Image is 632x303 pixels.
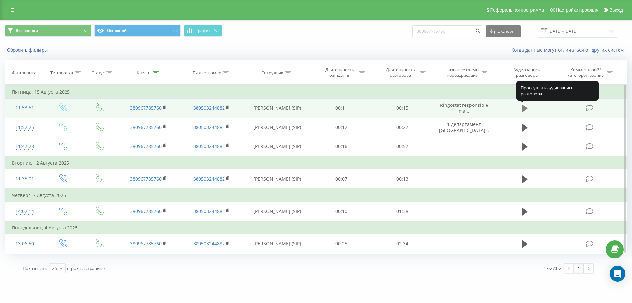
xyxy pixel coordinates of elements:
td: [PERSON_NAME] (SIP) [243,99,311,118]
td: 00:27 [372,118,432,137]
a: 1 [574,264,584,273]
div: 11:52:25 [12,121,38,134]
div: 14:02:14 [12,205,38,218]
a: 380967785760 [130,240,162,247]
div: 11:35:01 [12,172,38,185]
div: Длительность разговора [383,67,418,78]
td: [PERSON_NAME] (SIP) [243,234,311,253]
a: 380967785760 [130,105,162,111]
span: Выход [609,7,623,13]
td: 02:34 [372,234,432,253]
span: 1 департамент [GEOGRAPHIC_DATA]... [439,121,489,133]
td: [PERSON_NAME] (SIP) [243,137,311,156]
div: Бизнес номер [193,70,221,76]
div: 25 [52,265,57,272]
a: 380503244882 [193,176,225,182]
span: Настройки профиля [556,7,598,13]
a: 380503244882 [193,208,225,214]
a: 380503244882 [193,105,225,111]
td: 00:10 [311,202,372,221]
div: Аудиозапись разговора [506,67,548,78]
span: Ringostat responsible ma... [440,102,488,114]
a: 380967785760 [130,208,162,214]
td: 01:38 [372,202,432,221]
td: 00:57 [372,137,432,156]
button: График [184,25,222,37]
td: 00:16 [311,137,372,156]
a: 380503244882 [193,143,225,149]
td: [PERSON_NAME] (SIP) [243,202,311,221]
td: 00:11 [311,99,372,118]
a: 380967785760 [130,176,162,182]
td: 00:12 [311,118,372,137]
div: 13:06:50 [12,237,38,250]
div: Дата звонка [12,70,36,76]
td: [PERSON_NAME] (SIP) [243,169,311,189]
td: Понедельник, 4 Августа 2025 [5,221,627,234]
span: Все звонки [16,28,38,33]
a: 380503244882 [193,240,225,247]
span: Реферальная программа [490,7,544,13]
div: Сотрудник [261,70,283,76]
span: График [196,28,211,33]
button: Все звонки [5,25,91,37]
div: Open Intercom Messenger [610,266,625,282]
button: Основной [94,25,181,37]
div: Комментарий/категория звонка [566,67,605,78]
div: Тип звонка [50,70,73,76]
div: Клиент [137,70,151,76]
td: Пятница, 15 Августа 2025 [5,85,627,99]
div: Прослушать аудиозапись разговора [516,81,599,101]
a: Когда данные могут отличаться от других систем [511,47,627,53]
div: 11:53:51 [12,102,38,114]
input: Поиск по номеру [412,25,482,37]
button: Экспорт [486,25,521,37]
button: Сбросить фильтры [5,47,51,53]
span: строк на странице [67,265,105,271]
a: 380967785760 [130,143,162,149]
div: Статус [92,70,105,76]
span: Показывать [23,265,47,271]
div: Длительность ожидания [322,67,357,78]
div: 1 - 6 из 6 [544,265,561,271]
a: 380503244882 [193,124,225,130]
a: 380967785760 [130,124,162,130]
td: Четверг, 7 Августа 2025 [5,189,627,202]
div: 11:47:28 [12,140,38,153]
td: Вторник, 12 Августа 2025 [5,156,627,169]
td: 00:15 [372,99,432,118]
td: [PERSON_NAME] (SIP) [243,118,311,137]
td: 00:13 [372,169,432,189]
td: 00:25 [311,234,372,253]
td: 00:07 [311,169,372,189]
div: Название схемы переадресации [445,67,480,78]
